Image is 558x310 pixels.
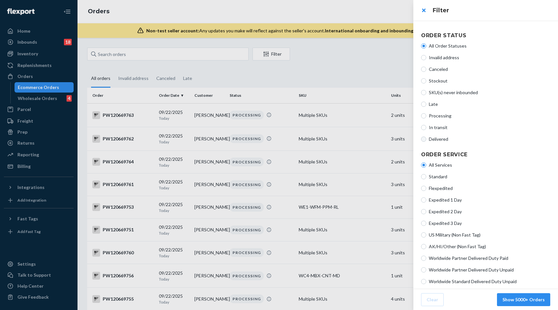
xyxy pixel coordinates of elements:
h4: Order Status [421,32,550,39]
span: Standard [429,173,550,180]
span: Worldwide Standard Delivered Duty Unpaid [429,278,550,285]
input: Worldwide Standard Delivered Duty Unpaid [421,279,426,284]
input: Late [421,102,426,107]
input: Standard [421,174,426,179]
span: Flexpedited [429,185,550,192]
span: Processing [429,113,550,119]
input: Worldwide Partner Delivered Duty Unpaid [421,267,426,272]
span: US Military (Non Fast Tag) [429,232,550,238]
span: SKU(s) never inbounded [429,89,550,96]
span: Late [429,101,550,107]
button: Clear [421,293,444,306]
span: Stockout [429,78,550,84]
input: All Services [421,162,426,168]
button: close [417,4,430,17]
span: Expedited 2 Day [429,208,550,215]
span: All Services [429,162,550,168]
span: Expedited 1 Day [429,197,550,203]
input: Canceled [421,67,426,72]
input: SKU(s) never inbounded [421,90,426,95]
input: Stockout [421,78,426,83]
button: Show 5000+ Orders [497,293,550,306]
input: Invalid address [421,55,426,60]
input: Flexpedited [421,186,426,191]
span: Delivered [429,136,550,142]
span: Canceled [429,66,550,72]
span: Invalid address [429,54,550,61]
input: Expedited 2 Day [421,209,426,214]
span: AK/HI/Other (Non Fast Tag) [429,243,550,250]
input: Processing [421,113,426,118]
input: All Order Statuses [421,43,426,49]
span: Worldwide Partner Delivered Duty Unpaid [429,267,550,273]
input: US Military (Non Fast Tag) [421,232,426,238]
input: Delivered [421,137,426,142]
input: Worldwide Partner Delivered Duty Paid [421,256,426,261]
span: In transit [429,124,550,131]
span: All Order Statuses [429,43,550,49]
h4: Order Service [421,151,550,159]
input: Expedited 1 Day [421,197,426,203]
span: Expedited 3 Day [429,220,550,227]
input: AK/HI/Other (Non Fast Tag) [421,244,426,249]
h3: Filter [433,6,550,15]
input: Expedited 3 Day [421,221,426,226]
input: In transit [421,125,426,130]
span: Worldwide Partner Delivered Duty Paid [429,255,550,261]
